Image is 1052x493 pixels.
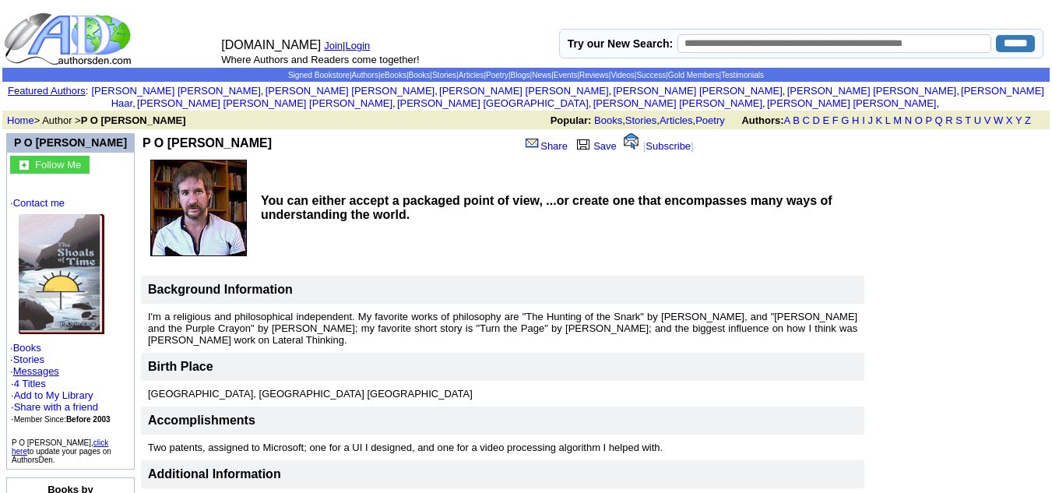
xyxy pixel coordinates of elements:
[81,114,186,126] b: P O [PERSON_NAME]
[867,114,873,126] a: J
[741,114,783,126] b: Authors:
[137,97,392,109] a: [PERSON_NAME] [PERSON_NAME] [PERSON_NAME]
[965,114,971,126] a: T
[611,87,613,96] font: i
[381,71,406,79] a: eBooks
[691,140,694,152] font: ]
[575,137,592,150] img: library.gif
[221,38,321,51] font: [DOMAIN_NAME]
[660,114,693,126] a: Articles
[13,365,59,377] a: Messages
[893,114,902,126] a: M
[974,114,981,126] a: U
[12,438,108,456] a: click here
[14,401,98,413] a: Share with a friend
[148,311,857,346] font: I'm a religious and philosophical independent. My favorite works of philosophy are "The Hunting o...
[668,71,720,79] a: Gold Members
[802,114,809,126] a: C
[148,360,213,373] font: Birth Place
[13,197,65,209] a: Contact me
[35,159,81,171] font: Follow Me
[785,87,786,96] font: i
[568,37,673,50] label: Try our New Search:
[8,85,88,97] font: :
[959,87,961,96] font: i
[784,114,790,126] a: A
[526,137,539,150] img: share_page.gif
[915,114,923,126] a: O
[351,71,378,79] a: Authors
[1006,114,1013,126] a: X
[10,197,131,425] font: · · ·
[11,389,98,424] font: · · ·
[610,71,634,79] a: Videos
[397,97,589,109] a: [PERSON_NAME] [GEOGRAPHIC_DATA]
[288,71,764,79] span: | | | | | | | | | | | | | |
[551,114,1045,126] font: , , ,
[852,114,859,126] a: H
[532,71,551,79] a: News
[841,114,849,126] a: G
[66,415,111,424] b: Before 2003
[832,114,839,126] a: F
[646,140,691,152] a: Subscribe
[14,136,127,149] a: P O [PERSON_NAME]
[551,114,592,126] b: Popular:
[13,354,44,365] a: Stories
[945,114,952,126] a: R
[263,87,265,96] font: i
[324,40,343,51] a: Join
[812,114,819,126] a: D
[511,71,530,79] a: Blogs
[695,114,725,126] a: Poetry
[643,140,646,152] font: [
[1025,114,1031,126] a: Z
[4,12,135,66] img: logo_ad.gif
[438,87,439,96] font: i
[148,467,281,481] font: Additional Information
[7,114,34,126] a: Home
[594,114,622,126] a: Books
[939,100,941,108] font: i
[787,85,956,97] a: [PERSON_NAME] [PERSON_NAME]
[636,71,666,79] a: Success
[19,160,29,170] img: gc.jpg
[91,85,1044,109] font: , , , , , , , , , ,
[142,136,272,150] b: P O [PERSON_NAME]
[346,40,371,51] a: Login
[432,71,456,79] a: Stories
[288,71,350,79] a: Signed Bookstore
[135,100,137,108] font: i
[955,114,962,126] a: S
[111,85,1044,109] a: [PERSON_NAME] Haar
[7,114,186,126] font: > Author >
[925,114,931,126] a: P
[862,114,865,126] a: I
[11,378,111,424] font: ·
[221,54,419,65] font: Where Authors and Readers come together!
[439,85,608,97] a: [PERSON_NAME] [PERSON_NAME]
[767,97,936,109] a: [PERSON_NAME] [PERSON_NAME]
[625,114,656,126] a: Stories
[984,114,991,126] a: V
[150,160,247,256] img: 8856.jpg
[19,214,104,334] img: 7010.gif
[579,71,609,79] a: Reviews
[591,100,593,108] font: i
[266,85,435,97] a: [PERSON_NAME] [PERSON_NAME]
[35,157,81,171] a: Follow Me
[14,389,93,401] a: Add to My Library
[624,133,639,150] img: alert.gif
[593,97,762,109] a: [PERSON_NAME] [PERSON_NAME]
[148,442,663,453] font: Two patents, assigned to Microsoft; one for a UI I designed, and one for a video processing algor...
[554,71,578,79] a: Events
[14,378,46,389] a: 4 Titles
[885,114,891,126] a: L
[573,140,617,152] a: Save
[148,414,255,427] font: Accomplishments
[721,71,764,79] a: Testimonials
[459,71,484,79] a: Articles
[613,85,782,97] a: [PERSON_NAME] [PERSON_NAME]
[793,114,800,126] a: B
